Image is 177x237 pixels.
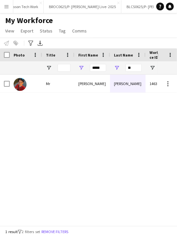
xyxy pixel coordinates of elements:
[78,65,84,71] button: Open Filter Menu
[21,28,33,34] span: Export
[42,75,74,93] div: Mr
[70,27,89,35] a: Comms
[18,27,36,35] a: Export
[27,39,35,47] app-action-btn: Advanced filters
[14,53,25,57] span: Photo
[110,75,146,93] div: [PERSON_NAME]
[114,53,133,57] span: Last Name
[40,28,52,34] span: Status
[40,228,70,235] button: Remove filters
[56,27,68,35] a: Tag
[3,27,17,35] a: View
[58,64,71,72] input: Title Filter Input
[59,28,66,34] span: Tag
[72,28,87,34] span: Comms
[5,16,53,25] span: My Workforce
[22,229,40,234] span: 2 filters set
[44,0,121,13] button: BROC0625/P- [PERSON_NAME] Live- 2025
[78,53,98,57] span: First Name
[5,28,14,34] span: View
[114,65,120,71] button: Open Filter Menu
[126,64,142,72] input: Last Name Filter Input
[36,39,44,47] app-action-btn: Export XLSX
[37,27,55,35] a: Status
[90,64,106,72] input: First Name Filter Input
[149,50,165,60] span: Workforce ID
[74,75,110,93] div: [PERSON_NAME]
[46,65,52,71] button: Open Filter Menu
[14,78,27,91] img: Aidan Byrne
[149,65,155,71] button: Open Filter Menu
[46,53,55,57] span: Title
